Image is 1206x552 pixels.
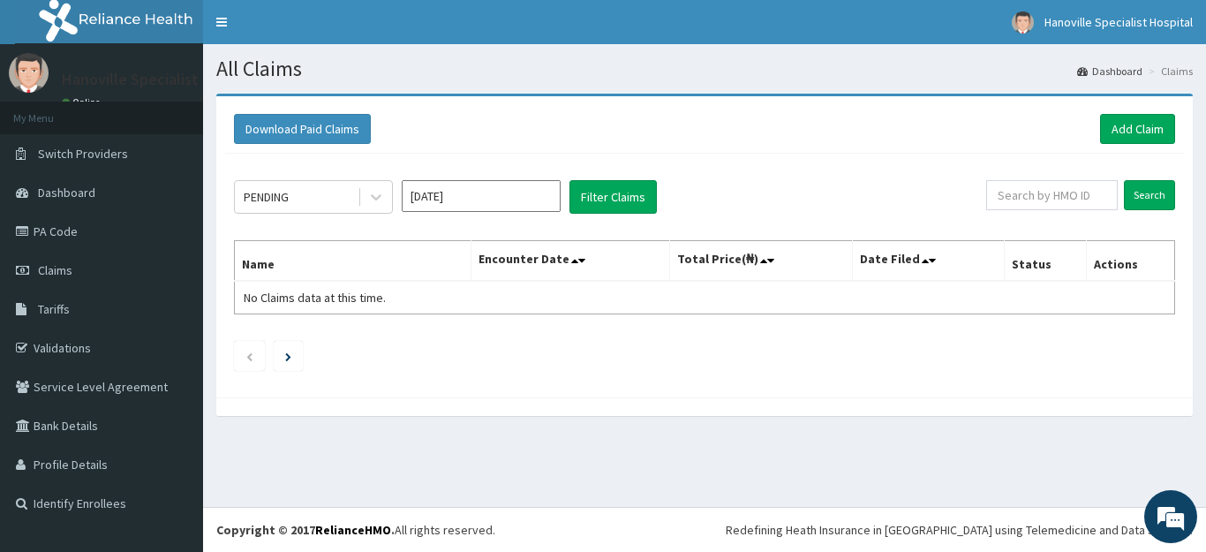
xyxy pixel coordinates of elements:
[471,241,669,282] th: Encounter Date
[1005,241,1087,282] th: Status
[986,180,1118,210] input: Search by HMO ID
[1044,14,1193,30] span: Hanoville Specialist Hospital
[234,114,371,144] button: Download Paid Claims
[1100,114,1175,144] a: Add Claim
[669,241,853,282] th: Total Price(₦)
[285,348,291,364] a: Next page
[38,185,95,200] span: Dashboard
[726,521,1193,539] div: Redefining Heath Insurance in [GEOGRAPHIC_DATA] using Telemedicine and Data Science!
[315,522,391,538] a: RelianceHMO
[1012,11,1034,34] img: User Image
[853,241,1005,282] th: Date Filed
[402,180,561,212] input: Select Month and Year
[62,96,104,109] a: Online
[244,290,386,306] span: No Claims data at this time.
[38,146,128,162] span: Switch Providers
[216,57,1193,80] h1: All Claims
[235,241,471,282] th: Name
[216,522,395,538] strong: Copyright © 2017 .
[38,301,70,317] span: Tariffs
[1124,180,1175,210] input: Search
[244,188,289,206] div: PENDING
[1077,64,1142,79] a: Dashboard
[1144,64,1193,79] li: Claims
[569,180,657,214] button: Filter Claims
[62,72,260,87] p: Hanoville Specialist Hospital
[9,53,49,93] img: User Image
[1086,241,1174,282] th: Actions
[203,507,1206,552] footer: All rights reserved.
[245,348,253,364] a: Previous page
[38,262,72,278] span: Claims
